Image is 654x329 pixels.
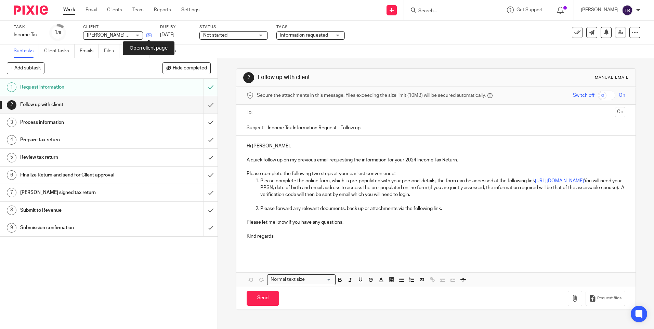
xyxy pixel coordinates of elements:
label: To: [247,109,254,116]
label: Subject: [247,124,264,131]
input: Send [247,291,279,306]
a: [URL][DOMAIN_NAME] [535,179,584,183]
a: Work [63,6,75,13]
label: Task [14,24,41,30]
h1: Process information [20,117,138,128]
h1: Follow up with client [20,100,138,110]
span: Secure the attachments in this message. Files exceeding the size limit (10MB) will be secured aut... [257,92,486,99]
input: Search [418,8,479,14]
p: [PERSON_NAME] [581,6,618,13]
a: Audit logs [155,44,181,58]
label: Tags [276,24,345,30]
div: 2 [7,100,16,110]
a: Settings [181,6,199,13]
h1: [PERSON_NAME] signed tax return [20,187,138,198]
div: Income Tax [14,31,41,38]
p: Hi [PERSON_NAME], [247,143,625,149]
div: 8 [7,206,16,215]
label: Client [83,24,152,30]
span: Not started [203,33,227,38]
h1: Finalize Return and send for Client approval [20,170,138,180]
span: Information requested [280,33,328,38]
h1: Review tax return [20,152,138,162]
a: Emails [80,44,99,58]
h1: Submission confirmation [20,223,138,233]
p: Please complete the following two steps at your earliest convenience: [247,163,625,177]
a: Files [104,44,119,58]
div: 1 [54,28,61,36]
input: Search for option [307,276,331,283]
label: Due by [160,24,191,30]
p: Please forward any relevant documents, back up or attachments via the following link. [260,205,625,212]
a: Reports [154,6,171,13]
a: Subtasks [14,44,39,58]
span: [PERSON_NAME] & [PERSON_NAME] [87,33,167,38]
div: 7 [7,188,16,197]
p: Please complete the online form, which is pre-populated with your personal details, the form can ... [260,177,625,198]
label: Status [199,24,268,30]
img: Pixie [14,5,48,15]
img: svg%3E [622,5,633,16]
div: 4 [7,135,16,145]
span: Normal text size [269,276,306,283]
button: Hide completed [162,62,211,74]
h1: Follow up with client [258,74,450,81]
a: Email [86,6,97,13]
a: Clients [107,6,122,13]
span: Hide completed [173,66,207,71]
div: 3 [7,118,16,127]
a: Team [132,6,144,13]
div: 6 [7,170,16,180]
div: 2 [243,72,254,83]
a: Notes (0) [125,44,149,58]
p: Kind regards, [247,226,625,240]
button: Request files [586,291,625,306]
button: + Add subtask [7,62,44,74]
div: 1 [7,82,16,92]
h1: Request information [20,82,138,92]
h1: Submit to Revenue [20,205,138,215]
div: Search for option [267,274,336,285]
p: Please let me know if you have any questions. [247,212,625,226]
span: Get Support [516,8,543,12]
a: Client tasks [44,44,75,58]
div: 9 [7,223,16,233]
p: A quick follow up on my previous email requesting the information for your 2024 Income Tax Return. [247,157,625,163]
div: Manual email [595,75,629,80]
button: Cc [615,107,625,117]
h1: Prepare tax return [20,135,138,145]
span: Switch off [573,92,594,99]
small: /9 [57,31,61,35]
span: Request files [597,295,622,301]
span: [DATE] [160,32,174,37]
div: 5 [7,153,16,162]
span: On [619,92,625,99]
